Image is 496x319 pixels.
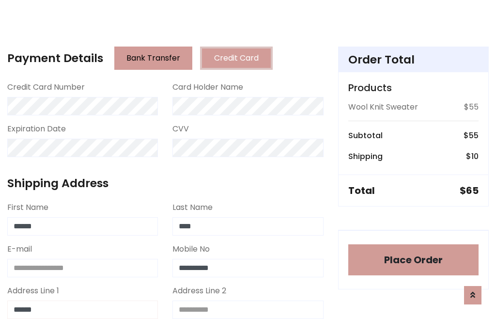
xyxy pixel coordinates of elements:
[348,82,479,94] h5: Products
[200,47,273,70] button: Credit Card
[172,123,189,135] label: CVV
[348,244,479,275] button: Place Order
[114,47,192,70] button: Bank Transfer
[7,51,103,65] h4: Payment Details
[7,285,59,297] label: Address Line 1
[464,131,479,140] h6: $
[172,285,226,297] label: Address Line 2
[348,53,479,66] h4: Order Total
[7,243,32,255] label: E-mail
[471,151,479,162] span: 10
[348,131,383,140] h6: Subtotal
[7,123,66,135] label: Expiration Date
[348,185,375,196] h5: Total
[464,101,479,113] p: $55
[7,176,324,190] h4: Shipping Address
[460,185,479,196] h5: $
[348,101,418,113] p: Wool Knit Sweater
[7,202,48,213] label: First Name
[172,81,243,93] label: Card Holder Name
[466,152,479,161] h6: $
[466,184,479,197] span: 65
[7,81,85,93] label: Credit Card Number
[172,243,210,255] label: Mobile No
[172,202,213,213] label: Last Name
[469,130,479,141] span: 55
[348,152,383,161] h6: Shipping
